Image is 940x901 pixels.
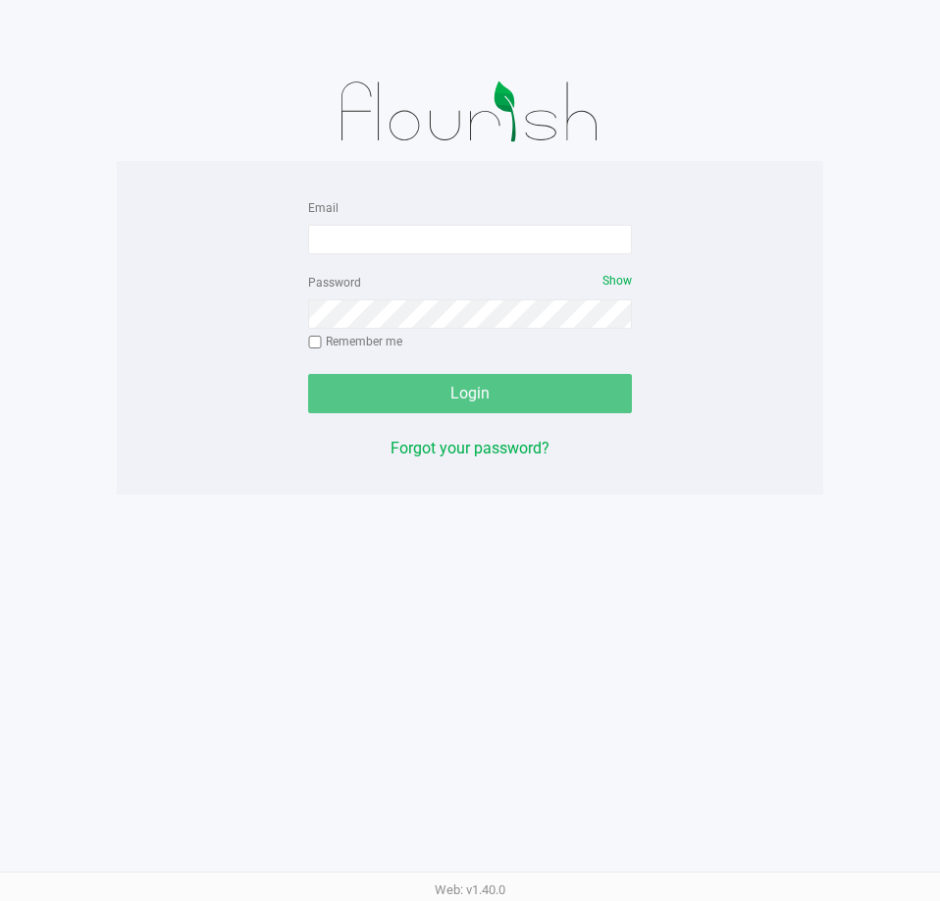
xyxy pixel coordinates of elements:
[308,333,402,350] label: Remember me
[308,336,322,349] input: Remember me
[308,274,361,291] label: Password
[602,274,632,288] span: Show
[391,437,549,460] button: Forgot your password?
[435,882,505,897] span: Web: v1.40.0
[308,199,339,217] label: Email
